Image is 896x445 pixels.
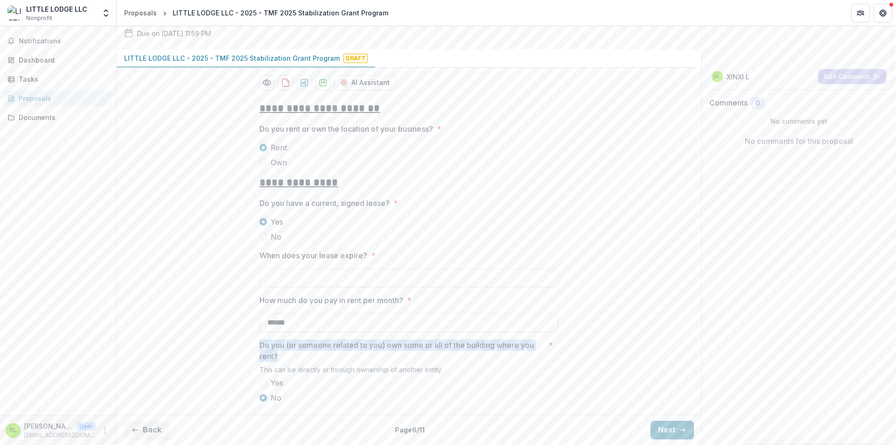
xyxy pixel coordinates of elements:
span: Rent [271,142,287,153]
p: Do you have a current, signed lease? [259,198,390,209]
nav: breadcrumb [120,6,392,20]
span: Notifications [19,37,109,45]
div: LITTLE LODGE LLC [26,4,87,14]
button: More [99,425,111,436]
p: LITTLE LODGE LLC - 2025 - TMF 2025 Stabilization Grant Program [124,53,340,63]
div: XINXI LIU [714,74,720,79]
img: LITTLE LODGE LLC [7,6,22,21]
button: Open entity switcher [99,4,112,22]
p: XINXI L [727,72,749,82]
span: 0 [756,99,760,107]
button: Next [651,421,694,439]
p: [EMAIL_ADDRESS][DOMAIN_NAME] [24,431,96,439]
button: Get Help [874,4,892,22]
span: Own [271,157,287,168]
p: User [77,422,96,431]
a: Documents [4,110,112,125]
a: Tasks [4,71,112,87]
a: Proposals [120,6,161,20]
p: [PERSON_NAME] [24,421,73,431]
p: Due on [DATE] 11:59 PM [137,28,211,38]
p: Do you rent or own the location of your business? [259,123,433,134]
p: No comments yet [709,116,889,126]
div: Tasks [19,74,105,84]
div: Documents [19,113,105,122]
span: Nonprofit [26,14,52,22]
span: Draft [343,54,368,63]
button: Notifications [4,34,112,49]
button: download-proposal [297,75,312,90]
span: Yes [271,216,283,227]
span: Yes [271,377,283,388]
p: Page 6 / 11 [395,425,425,435]
div: This can be directly or through ownership of another entity. [259,366,558,377]
div: Dashboard [19,55,105,65]
p: No comments for this proposal [745,135,853,147]
button: Partners [851,4,870,22]
div: XINXI LIU [9,427,17,433]
button: download-proposal [315,75,330,90]
p: Do you (or someone related to you) own some or all of the building where you rent? [259,339,545,362]
button: Add Comment [818,69,886,84]
a: Dashboard [4,52,112,68]
a: Proposals [4,91,112,106]
span: No [271,392,281,403]
button: Back [124,421,169,439]
div: Proposals [124,8,157,18]
p: When does your lease expire? [259,250,367,261]
button: AI Assistant [334,75,396,90]
div: Proposals [19,93,105,103]
button: download-proposal [278,75,293,90]
button: Preview 73a16a42-8da8-49f5-9df7-9f09a65c8b44-0.pdf [259,75,274,90]
h2: Comments [709,99,748,107]
span: No [271,231,281,242]
p: How much do you pay in rent per month? [259,295,403,306]
div: LITTLE LODGE LLC - 2025 - TMF 2025 Stabilization Grant Program [173,8,388,18]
